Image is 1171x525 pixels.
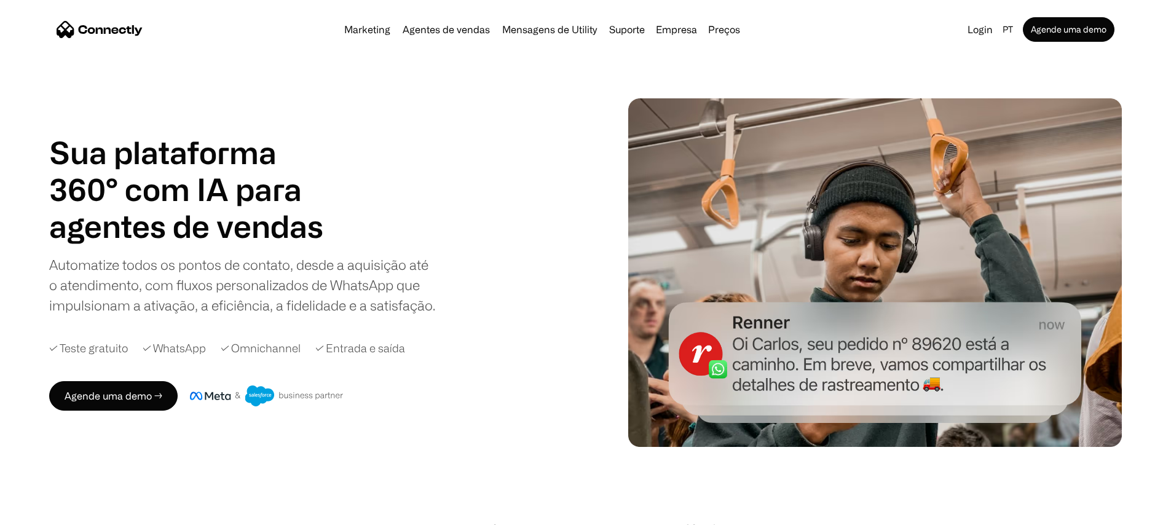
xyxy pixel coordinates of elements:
aside: Language selected: Português (Brasil) [12,502,74,521]
a: Agende uma demo → [49,381,178,411]
a: Mensagens de Utility [497,25,602,34]
a: Preços [703,25,745,34]
div: ✓ Omnichannel [221,340,301,357]
h1: agentes de vendas [49,208,332,245]
a: Marketing [339,25,395,34]
div: pt [998,21,1020,38]
ul: Language list [25,503,74,521]
div: Empresa [652,21,701,38]
div: Empresa [656,21,697,38]
a: Agende uma demo [1023,17,1114,42]
div: ✓ WhatsApp [143,340,206,357]
div: carousel [49,208,332,245]
div: pt [1003,21,1013,38]
div: 1 of 4 [49,208,332,245]
a: home [57,20,143,39]
a: Agentes de vendas [398,25,495,34]
div: Automatize todos os pontos de contato, desde a aquisição até o atendimento, com fluxos personaliz... [49,255,436,315]
a: Login [963,21,998,38]
div: ✓ Teste gratuito [49,340,128,357]
img: Meta e crachá de parceiro de negócios do Salesforce. [190,385,344,406]
div: ✓ Entrada e saída [315,340,405,357]
h1: Sua plataforma 360° com IA para [49,134,332,208]
a: Suporte [604,25,650,34]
